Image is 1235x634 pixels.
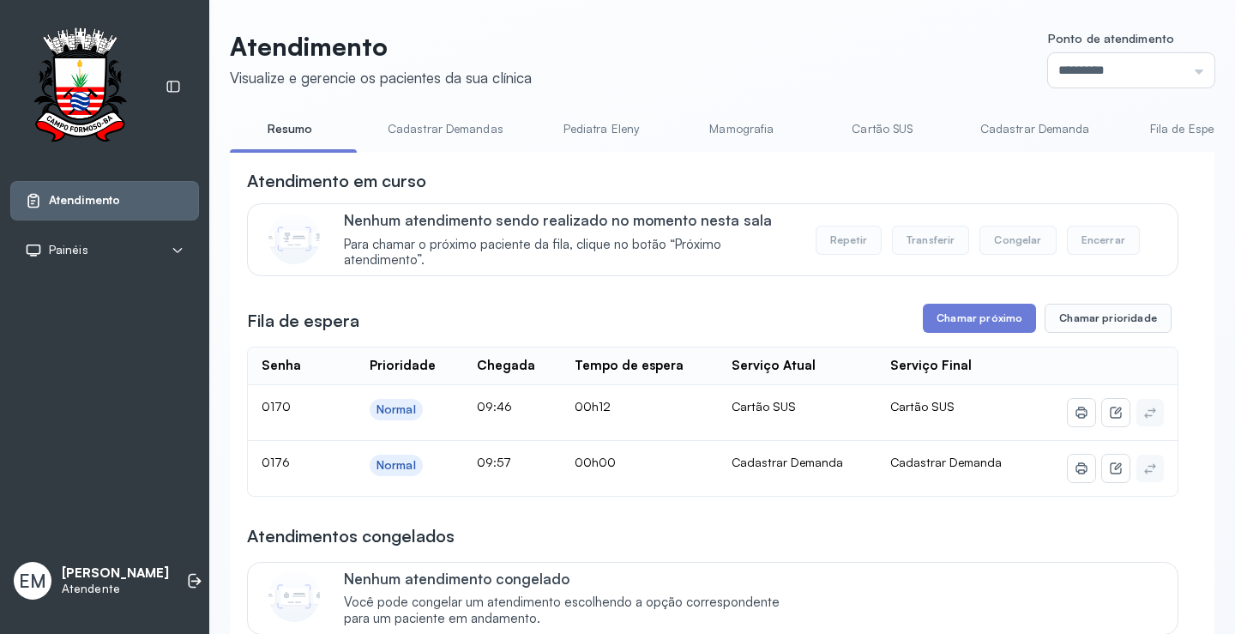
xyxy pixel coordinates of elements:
img: Imagem de CalloutCard [268,571,320,622]
div: Normal [377,458,416,473]
button: Congelar [979,226,1056,255]
span: 09:57 [477,455,511,469]
div: Tempo de espera [575,358,684,374]
span: Atendimento [49,193,120,208]
div: Cadastrar Demanda [732,455,864,470]
p: Nenhum atendimento sendo realizado no momento nesta sala [344,211,798,229]
a: Pediatra Eleny [541,115,661,143]
p: [PERSON_NAME] [62,565,169,582]
a: Atendimento [25,192,184,209]
span: Você pode congelar um atendimento escolhendo a opção correspondente para um paciente em andamento. [344,595,798,627]
div: Serviço Atual [732,358,816,374]
span: Cartão SUS [890,399,955,414]
img: Imagem de CalloutCard [268,213,320,264]
button: Encerrar [1067,226,1140,255]
a: Cadastrar Demanda [963,115,1107,143]
a: Mamografia [682,115,802,143]
p: Nenhum atendimento congelado [344,570,798,588]
a: Cartão SUS [822,115,943,143]
button: Chamar prioridade [1045,304,1172,333]
button: Transferir [892,226,970,255]
div: Prioridade [370,358,436,374]
div: Normal [377,402,416,417]
span: 00h00 [575,455,616,469]
span: 00h12 [575,399,611,414]
p: Atendente [62,582,169,596]
div: Cartão SUS [732,399,864,414]
h3: Atendimento em curso [247,169,426,193]
div: Senha [262,358,301,374]
a: Cadastrar Demandas [370,115,521,143]
div: Chegada [477,358,535,374]
button: Repetir [816,226,882,255]
h3: Atendimentos congelados [247,524,455,548]
div: Visualize e gerencie os pacientes da sua clínica [230,69,532,87]
button: Chamar próximo [923,304,1036,333]
img: Logotipo do estabelecimento [18,27,142,147]
h3: Fila de espera [247,309,359,333]
p: Atendimento [230,31,532,62]
span: 09:46 [477,399,512,414]
span: Para chamar o próximo paciente da fila, clique no botão “Próximo atendimento”. [344,237,798,269]
span: 0176 [262,455,290,469]
span: Ponto de atendimento [1048,31,1174,45]
span: Cadastrar Demanda [890,455,1002,469]
span: 0170 [262,399,291,414]
a: Resumo [230,115,350,143]
span: Painéis [49,243,88,257]
div: Serviço Final [890,358,972,374]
